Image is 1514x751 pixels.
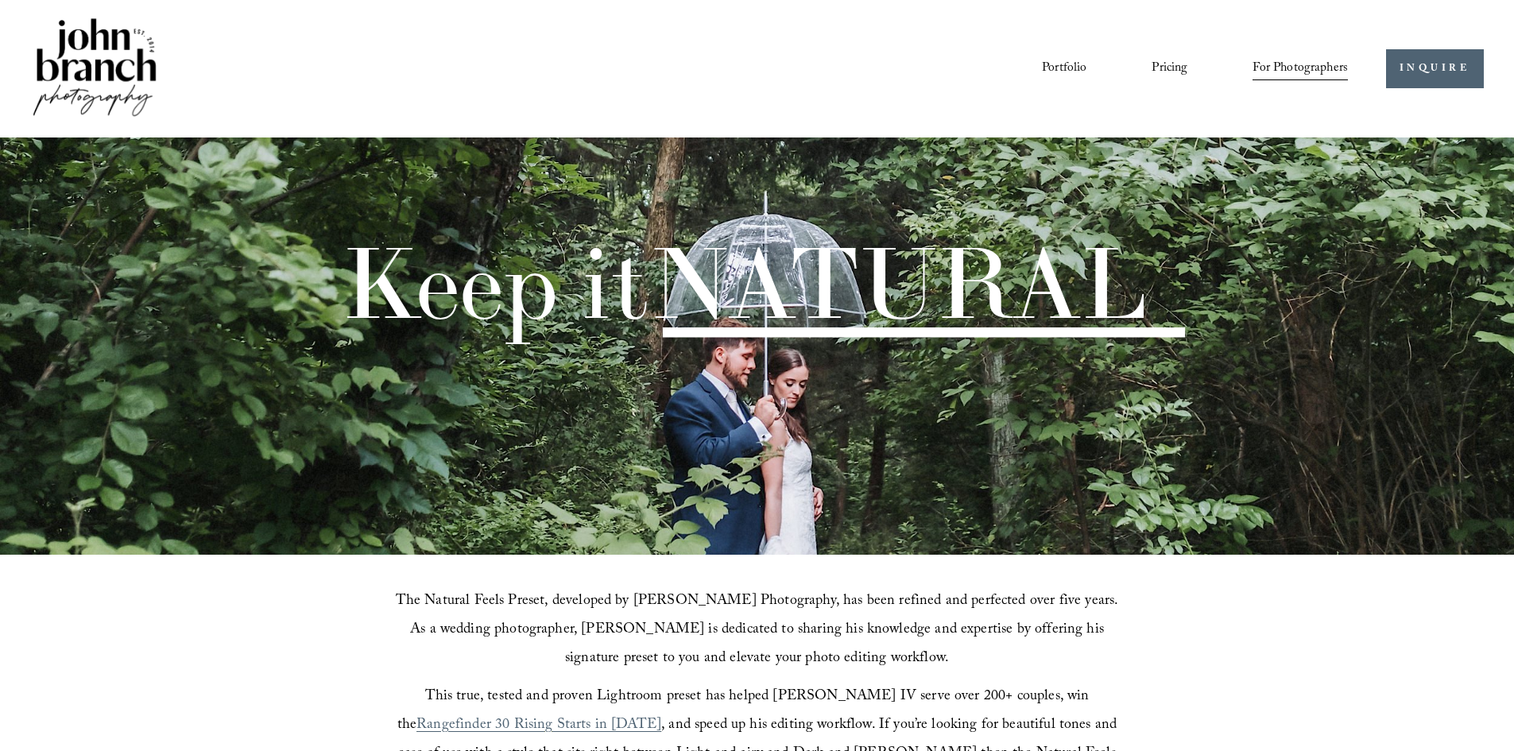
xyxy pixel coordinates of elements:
span: The Natural Feels Preset, developed by [PERSON_NAME] Photography, has been refined and perfected ... [396,590,1123,672]
span: For Photographers [1253,56,1348,81]
span: NATURAL [649,220,1147,345]
a: Portfolio [1042,55,1086,82]
a: folder dropdown [1253,55,1348,82]
span: This true, tested and proven Lightroom preset has helped [PERSON_NAME] IV serve over 200+ couples... [397,685,1094,738]
img: John Branch IV Photography [30,15,159,122]
a: Rangefinder 30 Rising Starts in [DATE] [416,714,661,738]
a: Pricing [1152,55,1187,82]
a: INQUIRE [1386,49,1484,88]
h1: Keep it [341,234,1147,333]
